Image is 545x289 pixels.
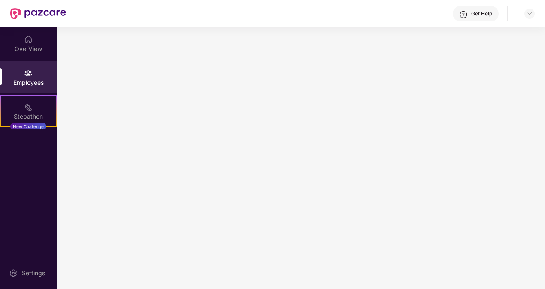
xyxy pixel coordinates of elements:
[24,69,33,78] img: svg+xml;base64,PHN2ZyBpZD0iRW1wbG95ZWVzIiB4bWxucz0iaHR0cDovL3d3dy53My5vcmcvMjAwMC9zdmciIHdpZHRoPS...
[24,103,33,111] img: svg+xml;base64,PHN2ZyB4bWxucz0iaHR0cDovL3d3dy53My5vcmcvMjAwMC9zdmciIHdpZHRoPSIyMSIgaGVpZ2h0PSIyMC...
[526,10,533,17] img: svg+xml;base64,PHN2ZyBpZD0iRHJvcGRvd24tMzJ4MzIiIHhtbG5zPSJodHRwOi8vd3d3LnczLm9yZy8yMDAwL3N2ZyIgd2...
[459,10,468,19] img: svg+xml;base64,PHN2ZyBpZD0iSGVscC0zMngzMiIgeG1sbnM9Imh0dHA6Ly93d3cudzMub3JnLzIwMDAvc3ZnIiB3aWR0aD...
[9,269,18,277] img: svg+xml;base64,PHN2ZyBpZD0iU2V0dGluZy0yMHgyMCIgeG1sbnM9Imh0dHA6Ly93d3cudzMub3JnLzIwMDAvc3ZnIiB3aW...
[10,8,66,19] img: New Pazcare Logo
[19,269,48,277] div: Settings
[24,35,33,44] img: svg+xml;base64,PHN2ZyBpZD0iSG9tZSIgeG1sbnM9Imh0dHA6Ly93d3cudzMub3JnLzIwMDAvc3ZnIiB3aWR0aD0iMjAiIG...
[471,10,492,17] div: Get Help
[1,112,56,121] div: Stepathon
[10,123,46,130] div: New Challenge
